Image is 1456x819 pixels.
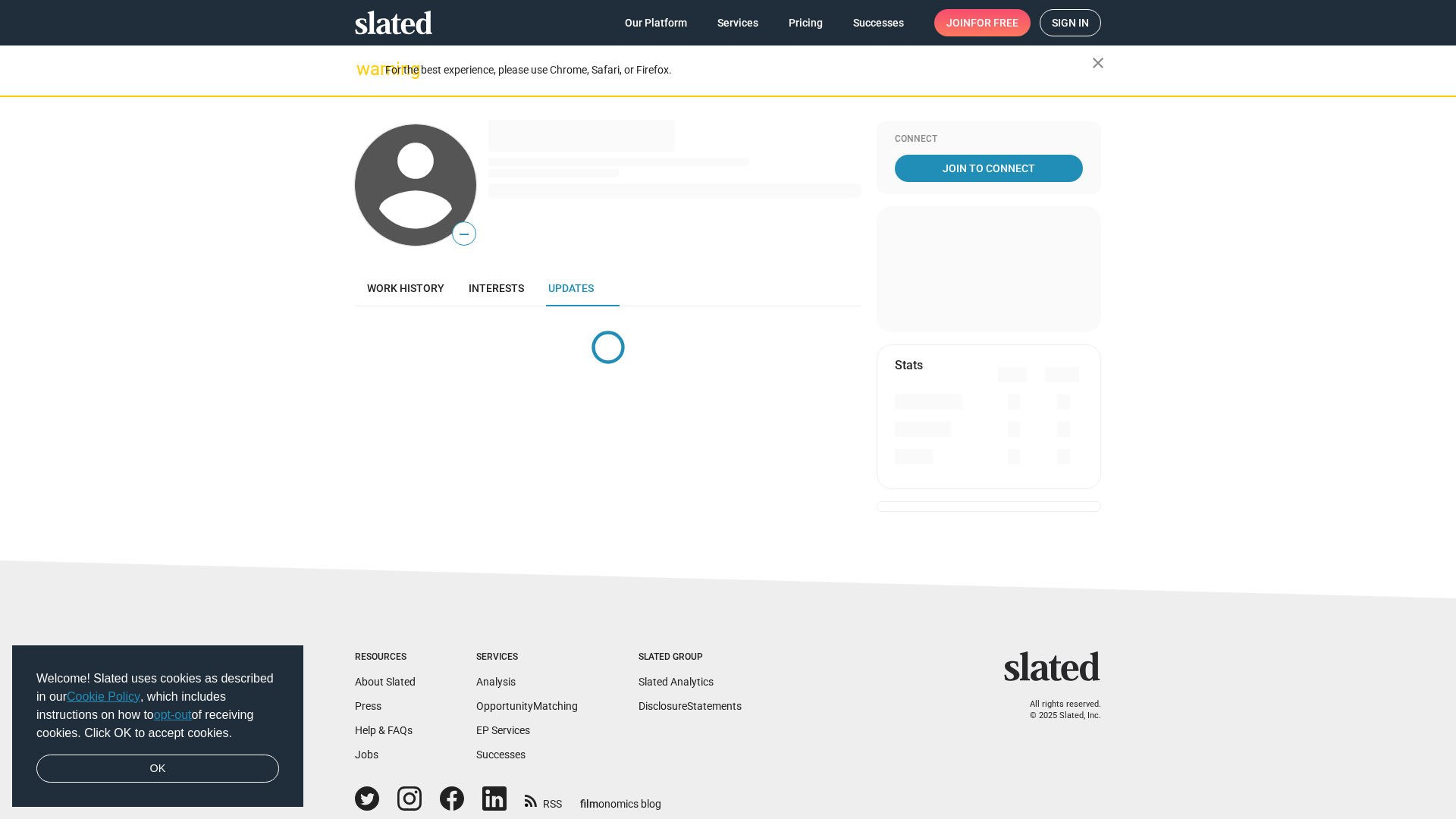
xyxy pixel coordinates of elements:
span: film [580,798,598,810]
span: Join To Connect [898,155,1080,182]
div: Connect [895,133,1083,146]
span: Updates [548,282,594,294]
a: Help & FAQs [355,724,413,736]
div: For the best experience, please use Chrome, Safari, or Firefox. [385,60,1092,80]
a: opt-out [154,708,192,721]
a: Successes [476,748,526,761]
span: Interests [469,282,524,294]
a: Work history [355,270,457,306]
span: Work history [367,282,444,294]
a: Interests [457,270,536,306]
span: for free [971,9,1018,36]
a: RSS [525,788,562,811]
div: Services [476,651,578,664]
a: About Slated [355,676,416,688]
a: Services [705,9,770,36]
span: Successes [853,9,904,36]
span: Welcome! Slated uses cookies as described in our , which includes instructions on how to of recei... [36,670,279,742]
a: Updates [536,270,606,306]
a: Pricing [777,9,835,36]
span: Our Platform [625,9,687,36]
a: Cookie Policy [67,690,140,703]
a: dismiss cookie message [36,755,279,783]
span: Services [717,9,758,36]
a: Joinfor free [934,9,1031,36]
a: Our Platform [613,9,699,36]
mat-card-title: Stats [895,357,923,373]
a: Sign in [1040,9,1101,36]
mat-icon: warning [356,60,375,78]
span: Join [946,9,1018,36]
span: Pricing [789,9,823,36]
div: cookieconsent [12,645,303,808]
a: EP Services [476,724,530,736]
a: Join To Connect [895,155,1083,182]
a: Analysis [476,676,516,688]
a: Slated Analytics [639,676,714,688]
mat-icon: close [1089,54,1107,72]
a: Press [355,700,381,712]
a: Successes [841,9,916,36]
div: Resources [355,651,416,664]
span: Sign in [1052,10,1089,36]
div: Slated Group [639,651,742,664]
a: OpportunityMatching [476,700,578,712]
p: All rights reserved. © 2025 Slated, Inc. [1014,699,1101,721]
a: DisclosureStatements [639,700,742,712]
span: — [453,224,475,244]
a: filmonomics blog [580,785,661,811]
a: Jobs [355,748,378,761]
